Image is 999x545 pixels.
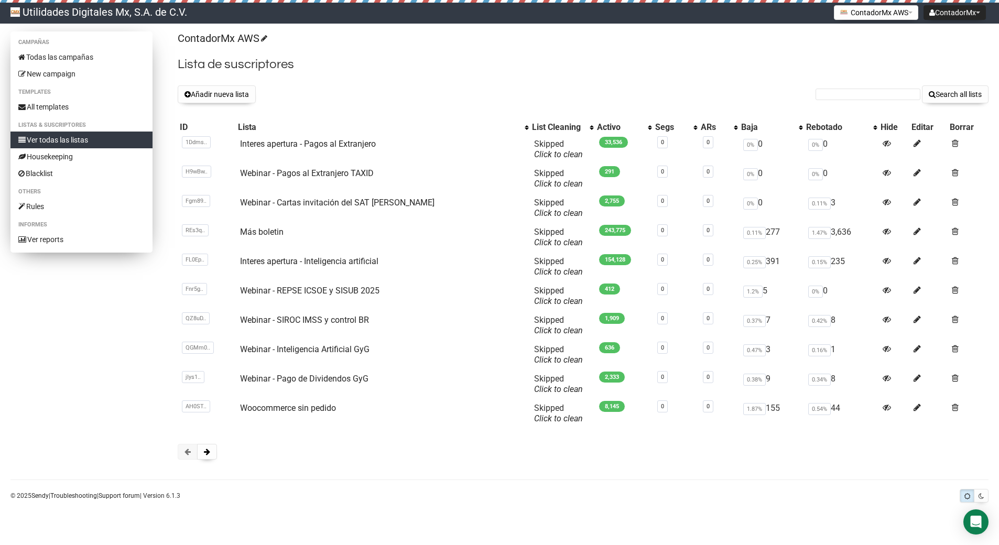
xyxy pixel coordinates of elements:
[534,139,583,159] span: Skipped
[739,120,804,135] th: Baja: No sort applied, activate to apply an ascending sort
[739,135,804,164] td: 0
[806,122,868,133] div: Rebotado
[739,311,804,340] td: 7
[10,231,153,248] a: Ver reports
[534,315,583,335] span: Skipped
[707,403,710,410] a: 0
[182,400,210,412] span: AH0ST..
[240,139,376,149] a: Interes apertura - Pagos al Extranjero
[655,122,688,133] div: Segs
[99,492,140,499] a: Support forum
[240,168,374,178] a: Webinar - Pagos al Extranjero TAXID
[599,195,625,206] span: 2,755
[240,286,379,296] a: Webinar - REPSE ICSOE y SISUB 2025
[804,399,878,428] td: 44
[808,403,831,415] span: 0.54%
[534,403,583,423] span: Skipped
[707,344,710,351] a: 0
[534,227,583,247] span: Skipped
[534,237,583,247] a: Click to clean
[534,384,583,394] a: Click to clean
[180,122,234,133] div: ID
[661,168,664,175] a: 0
[532,122,584,133] div: List Cleaning
[878,120,909,135] th: Hide: No sort applied, sorting is disabled
[653,120,699,135] th: Segs: No sort applied, activate to apply an ascending sort
[743,374,766,386] span: 0.38%
[10,148,153,165] a: Housekeeping
[10,490,180,502] p: © 2025 | | | Version 6.1.3
[534,256,583,277] span: Skipped
[707,286,710,292] a: 0
[808,256,831,268] span: 0.15%
[240,403,336,413] a: Woocommerce sin pedido
[240,344,370,354] a: Webinar - Inteligencia Artificial GyG
[707,227,710,234] a: 0
[182,136,211,148] span: 1Ddms..
[707,139,710,146] a: 0
[530,120,595,135] th: List Cleaning: No sort applied, activate to apply an ascending sort
[10,186,153,198] li: Others
[804,193,878,223] td: 3
[804,120,878,135] th: Rebotado: No sort applied, activate to apply an ascending sort
[911,122,945,133] div: Editar
[661,198,664,204] a: 0
[804,252,878,281] td: 235
[808,286,823,298] span: 0%
[739,223,804,252] td: 277
[661,374,664,380] a: 0
[661,139,664,146] a: 0
[739,252,804,281] td: 391
[707,198,710,204] a: 0
[739,193,804,223] td: 0
[534,413,583,423] a: Click to clean
[699,120,739,135] th: ARs: No sort applied, activate to apply an ascending sort
[661,403,664,410] a: 0
[10,66,153,82] a: New campaign
[534,179,583,189] a: Click to clean
[182,283,207,295] span: Fnr5g..
[804,369,878,399] td: 8
[182,312,210,324] span: QZ8uD..
[739,369,804,399] td: 9
[534,296,583,306] a: Click to clean
[743,256,766,268] span: 0.25%
[881,122,907,133] div: Hide
[661,344,664,351] a: 0
[922,85,989,103] button: Search all lists
[534,325,583,335] a: Click to clean
[534,149,583,159] a: Click to clean
[240,198,435,208] a: Webinar - Cartas invitación del SAT [PERSON_NAME]
[31,492,49,499] a: Sendy
[743,227,766,239] span: 0.11%
[10,49,153,66] a: Todas las campañas
[10,36,153,49] li: Campañas
[240,374,368,384] a: Webinar - Pago de Dividendos GyG
[599,401,625,412] span: 8,145
[707,374,710,380] a: 0
[10,7,20,17] img: 214e50dfb8bad0c36716e81a4a6f82d2
[178,85,256,103] button: Añadir nueva lista
[739,281,804,311] td: 5
[599,254,631,265] span: 154,128
[743,198,758,210] span: 0%
[739,340,804,369] td: 3
[808,315,831,327] span: 0.42%
[178,55,989,74] h2: Lista de suscriptores
[240,256,378,266] a: Interes apertura - Inteligencia artificial
[182,195,210,207] span: Fgm89..
[948,120,989,135] th: Borrar: No sort applied, sorting is disabled
[182,342,214,354] span: QGMm0..
[743,403,766,415] span: 1.87%
[178,32,266,45] a: ContadorMx AWS
[804,311,878,340] td: 8
[743,139,758,151] span: 0%
[534,168,583,189] span: Skipped
[599,137,628,148] span: 33,536
[182,371,204,383] span: jIys1..
[534,198,583,218] span: Skipped
[924,5,986,20] button: ContadorMx
[534,374,583,394] span: Skipped
[804,164,878,193] td: 0
[808,227,831,239] span: 1.47%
